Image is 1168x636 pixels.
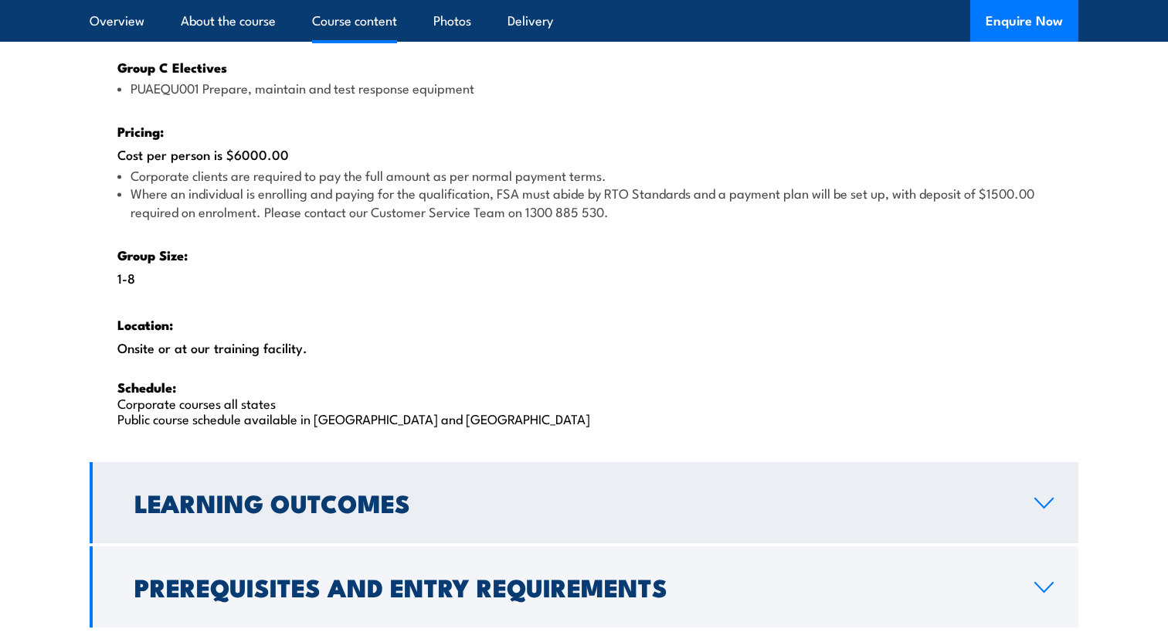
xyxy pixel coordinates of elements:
[117,315,173,335] strong: Location:
[90,546,1078,627] a: Prerequisites and Entry Requirements
[134,491,1010,513] h2: Learning Outcomes
[117,245,188,265] strong: Group Size:
[117,166,1051,184] li: Corporate clients are required to pay the full amount as per normal payment terms.
[117,121,164,141] strong: Pricing:
[117,184,1051,220] li: Where an individual is enrolling and paying for the qualification, FSA must abide by RTO Standard...
[117,377,176,397] strong: Schedule:
[90,462,1078,543] a: Learning Outcomes
[117,79,1051,97] li: PUAEQU001 Prepare, maintain and test response equipment
[117,57,227,77] strong: Group C Electives
[134,576,1010,597] h2: Prerequisites and Entry Requirements
[117,379,1051,426] p: Corporate courses all states Public course schedule available in [GEOGRAPHIC_DATA] and [GEOGRAPHI...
